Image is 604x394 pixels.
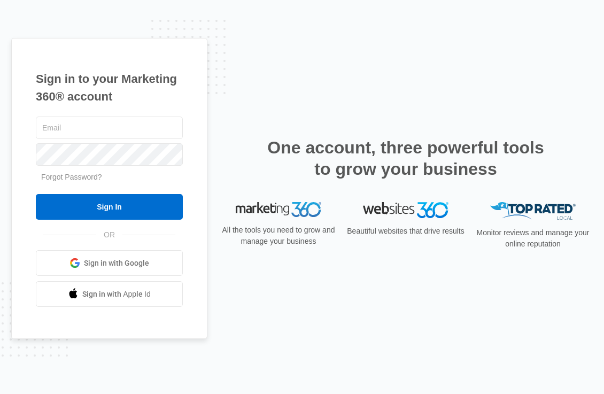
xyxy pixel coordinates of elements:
span: OR [96,229,122,241]
img: Websites 360 [363,202,448,218]
span: Sign in with Google [84,258,149,269]
img: Marketing 360 [236,202,321,217]
p: All the tools you need to grow and manage your business [219,225,338,247]
img: Top Rated Local [490,202,576,220]
span: Sign in with Apple Id [82,289,151,300]
input: Email [36,117,183,139]
p: Beautiful websites that drive results [346,226,466,237]
a: Forgot Password? [41,173,102,181]
h2: One account, three powerful tools to grow your business [264,137,547,180]
h1: Sign in to your Marketing 360® account [36,70,183,105]
p: Monitor reviews and manage your online reputation [473,227,593,250]
a: Sign in with Google [36,250,183,276]
a: Sign in with Apple Id [36,281,183,307]
input: Sign In [36,194,183,220]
